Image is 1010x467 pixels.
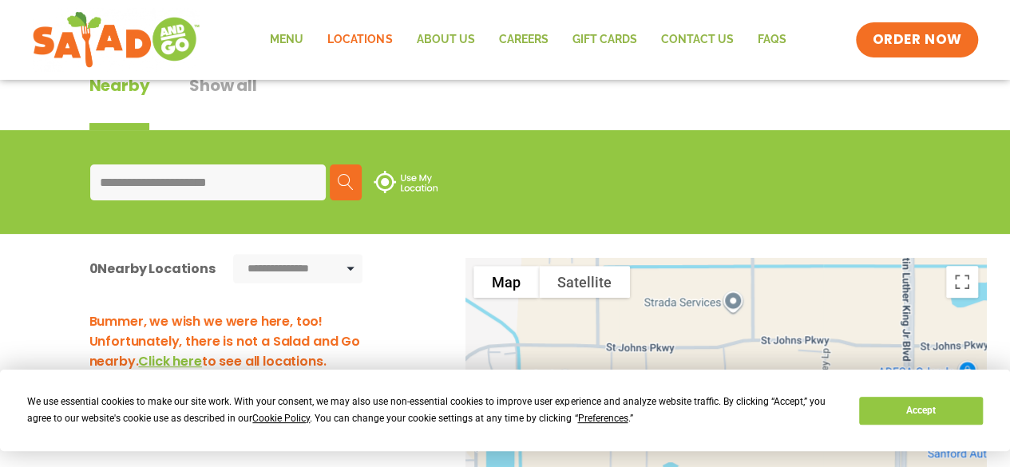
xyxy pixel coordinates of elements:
a: Contact Us [648,22,745,58]
a: Locations [315,22,404,58]
div: Tabbed content [89,73,297,130]
a: Careers [486,22,560,58]
div: Nearby Locations [89,259,216,279]
div: We use essential cookies to make our site work. With your consent, we may also use non-essential ... [27,394,840,427]
span: ORDER NOW [872,30,961,49]
button: Accept [859,397,982,425]
span: Click here [138,352,201,370]
a: About Us [404,22,486,58]
button: Show all [189,73,256,130]
img: search.svg [338,174,354,190]
img: new-SAG-logo-768×292 [32,8,200,72]
button: Show street map [473,266,539,298]
img: use-location.svg [374,171,438,193]
nav: Menu [258,22,798,58]
div: Nearby [89,73,150,130]
a: Menu [258,22,315,58]
span: Preferences [577,413,628,424]
a: ORDER NOW [856,22,977,57]
span: 0 [89,259,98,278]
a: GIFT CARDS [560,22,648,58]
a: FAQs [745,22,798,58]
button: Toggle fullscreen view [946,266,978,298]
span: Cookie Policy [252,413,310,424]
button: Show satellite imagery [539,266,630,298]
h3: Bummer, we wish we were here, too! Unfortunately, there is not a Salad and Go nearby. to see all ... [89,311,433,371]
